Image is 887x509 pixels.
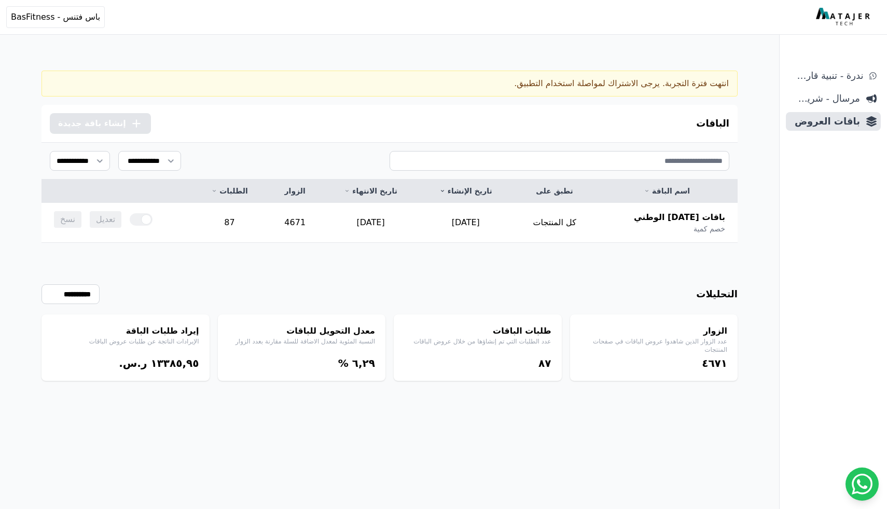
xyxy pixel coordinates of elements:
img: MatajerTech Logo [816,8,872,26]
h4: معدل التحويل للباقات [228,325,376,337]
button: باس فتنس - BasFitness [6,6,105,28]
td: 87 [192,203,267,243]
a: الطلبات [204,186,254,196]
a: تاريخ الانتهاء [336,186,406,196]
td: [DATE] [418,203,513,243]
p: النسبة المئوية لمعدل الاضافة للسلة مقارنة بعدد الزوار [228,337,376,346]
span: خصم كمية [694,224,725,234]
h4: الزوار [580,325,728,337]
div: انتهت فترة التجربة. يرجى الاشتراك لمواصلة استخدام التطبيق. [41,71,738,97]
span: ندرة - تنبية قارب علي النفاذ [790,68,863,83]
th: تطبق على [513,180,596,203]
h3: الباقات [696,116,729,131]
p: عدد الطلبات التي تم إنشاؤها من خلال عروض الباقات [404,337,551,346]
bdi: ١۳۳٨٥,٩٥ [150,357,199,369]
span: باس فتنس - BasFitness [11,11,100,23]
bdi: ٦,٢٩ [352,357,375,369]
td: [DATE] [323,203,419,243]
h3: التحليلات [696,287,738,301]
td: 4671 [267,203,323,243]
span: ر.س. [119,357,147,369]
div: ٨٧ [404,356,551,370]
th: الزوار [267,180,323,203]
span: باقات [DATE] الوطني [634,211,725,224]
p: عدد الزوار الذين شاهدوا عروض الباقات في صفحات المنتجات [580,337,728,354]
a: اسم الباقة [608,186,725,196]
span: مرسال - شريط دعاية [790,91,860,106]
span: % [338,357,349,369]
span: نسخ [54,211,81,228]
h4: طلبات الباقات [404,325,551,337]
button: إنشاء باقة جديدة [50,113,151,134]
div: ٤٦٧١ [580,356,728,370]
h4: إيراد طلبات الباقة [52,325,199,337]
p: الإيرادات الناتجة عن طلبات عروض الباقات [52,337,199,346]
a: تاريخ الإنشاء [431,186,501,196]
span: تعديل [90,211,121,228]
span: باقات العروض [790,114,860,129]
td: كل المنتجات [513,203,596,243]
span: إنشاء باقة جديدة [58,117,126,130]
